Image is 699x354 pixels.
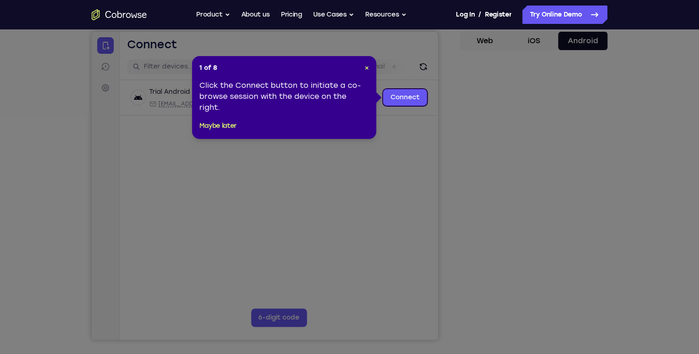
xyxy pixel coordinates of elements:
a: Register [485,6,512,24]
a: Try Online Demo [522,6,607,24]
span: Cobrowse.io [181,69,228,76]
a: Pricing [281,6,302,24]
button: Resources [365,6,407,24]
button: Maybe later [199,120,237,131]
div: Online [126,57,150,64]
span: × [365,64,369,72]
a: Sessions [6,27,22,43]
span: / [478,9,481,20]
label: demo_id [183,30,212,40]
a: About us [241,6,270,24]
button: Refresh [324,28,339,42]
div: Trial Android Device [58,56,122,65]
div: Email [58,69,166,76]
a: Go to the home page [92,9,147,20]
span: +14 more [233,69,259,76]
a: Connect [6,6,22,22]
span: android@example.com [67,69,166,76]
input: Filter devices... [52,30,168,40]
a: Settings [6,48,22,64]
button: 6-digit code [159,277,215,295]
a: Log In [456,6,474,24]
div: App [171,69,228,76]
div: Open device details [28,48,346,84]
a: Connect [291,57,335,74]
span: 1 of 8 [199,63,217,73]
label: Email [277,30,293,40]
h1: Connect [35,6,86,20]
button: Product [196,6,230,24]
button: Close Tour [365,63,369,73]
div: New devices found. [127,59,129,61]
button: Use Cases [313,6,354,24]
div: Click the Connect button to initiate a co-browse session with the device on the right. [199,80,369,113]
